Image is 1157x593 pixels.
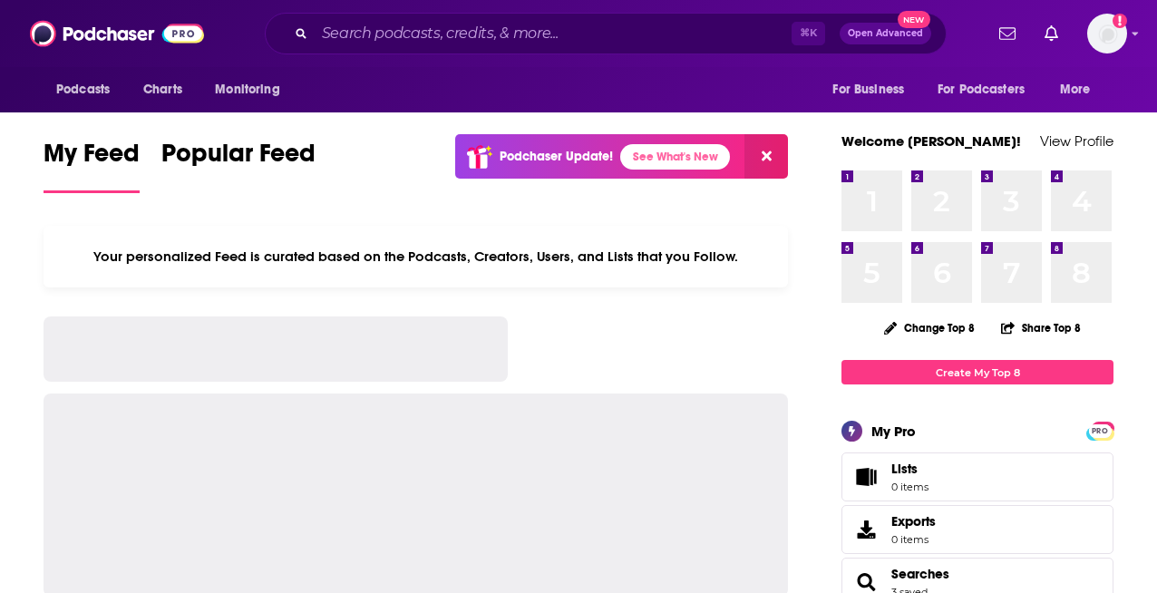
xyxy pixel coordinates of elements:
[1087,14,1127,53] img: User Profile
[44,138,140,180] span: My Feed
[841,132,1021,150] a: Welcome [PERSON_NAME]!
[891,461,929,477] span: Lists
[161,138,316,193] a: Popular Feed
[891,566,949,582] a: Searches
[44,138,140,193] a: My Feed
[841,452,1113,501] a: Lists
[898,11,930,28] span: New
[1037,18,1065,49] a: Show notifications dropdown
[938,77,1025,102] span: For Podcasters
[30,16,204,51] img: Podchaser - Follow, Share and Rate Podcasts
[265,13,947,54] div: Search podcasts, credits, & more...
[315,19,792,48] input: Search podcasts, credits, & more...
[873,316,986,339] button: Change Top 8
[848,29,923,38] span: Open Advanced
[891,533,936,546] span: 0 items
[820,73,927,107] button: open menu
[1060,77,1091,102] span: More
[926,73,1051,107] button: open menu
[500,149,613,164] p: Podchaser Update!
[891,513,936,530] span: Exports
[1089,423,1111,437] a: PRO
[215,77,279,102] span: Monitoring
[840,23,931,44] button: Open AdvancedNew
[1000,310,1082,345] button: Share Top 8
[1087,14,1127,53] button: Show profile menu
[891,461,918,477] span: Lists
[848,517,884,542] span: Exports
[161,138,316,180] span: Popular Feed
[143,77,182,102] span: Charts
[891,481,929,493] span: 0 items
[1087,14,1127,53] span: Logged in as brenda_epic
[44,73,133,107] button: open menu
[871,423,916,440] div: My Pro
[131,73,193,107] a: Charts
[202,73,303,107] button: open menu
[620,144,730,170] a: See What's New
[841,360,1113,384] a: Create My Top 8
[1089,424,1111,438] span: PRO
[841,505,1113,554] a: Exports
[792,22,825,45] span: ⌘ K
[992,18,1023,49] a: Show notifications dropdown
[44,226,788,287] div: Your personalized Feed is curated based on the Podcasts, Creators, Users, and Lists that you Follow.
[1047,73,1113,107] button: open menu
[1113,14,1127,28] svg: Add a profile image
[848,464,884,490] span: Lists
[1040,132,1113,150] a: View Profile
[832,77,904,102] span: For Business
[56,77,110,102] span: Podcasts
